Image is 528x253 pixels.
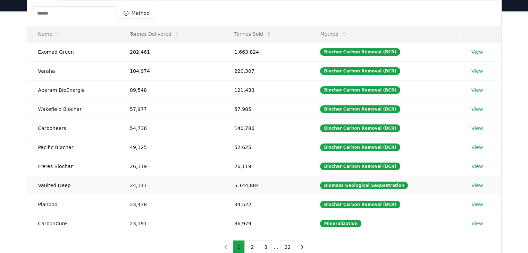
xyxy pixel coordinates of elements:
td: 5,144,884 [223,176,309,195]
a: View [471,68,483,75]
td: 36,979 [223,214,309,233]
td: 104,974 [119,61,223,80]
td: 52,625 [223,138,309,157]
button: Method [119,8,154,19]
div: Biochar Carbon Removal (BCR) [320,67,400,75]
td: Varaha [27,61,119,80]
div: Biochar Carbon Removal (BCR) [320,201,400,208]
li: ... [273,243,278,251]
a: View [471,49,483,55]
td: 49,125 [119,138,223,157]
div: Biomass Geological Sequestration [320,182,408,189]
td: 24,117 [119,176,223,195]
td: Wakefield Biochar [27,99,119,119]
td: Planboo [27,195,119,214]
button: Method [315,27,352,41]
td: Freres Biochar [27,157,119,176]
td: 220,307 [223,61,309,80]
td: 1,663,824 [223,42,309,61]
td: Exomad Green [27,42,119,61]
div: Biochar Carbon Removal (BCR) [320,48,400,56]
td: 26,119 [119,157,223,176]
a: View [471,220,483,227]
td: 140,786 [223,119,309,138]
a: View [471,106,483,113]
div: Mineralization [320,220,361,227]
a: View [471,182,483,189]
button: Name [33,27,66,41]
div: Biochar Carbon Removal (BCR) [320,124,400,132]
td: Aperam BioEnergia [27,80,119,99]
td: 89,548 [119,80,223,99]
div: Biochar Carbon Removal (BCR) [320,105,400,113]
td: Vaulted Deep [27,176,119,195]
a: View [471,163,483,170]
td: 202,461 [119,42,223,61]
button: Tonnes Delivered [124,27,185,41]
td: 26,119 [223,157,309,176]
td: 57,985 [223,99,309,119]
div: Biochar Carbon Removal (BCR) [320,143,400,151]
td: 23,191 [119,214,223,233]
td: CarbonCure [27,214,119,233]
td: 121,433 [223,80,309,99]
td: Pacific Biochar [27,138,119,157]
a: View [471,125,483,132]
a: View [471,201,483,208]
td: 57,977 [119,99,223,119]
div: Biochar Carbon Removal (BCR) [320,86,400,94]
td: 23,438 [119,195,223,214]
div: Biochar Carbon Removal (BCR) [320,163,400,170]
button: Tonnes Sold [229,27,277,41]
a: View [471,87,483,94]
a: View [471,144,483,151]
td: 34,522 [223,195,309,214]
td: Carboneers [27,119,119,138]
td: 54,736 [119,119,223,138]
